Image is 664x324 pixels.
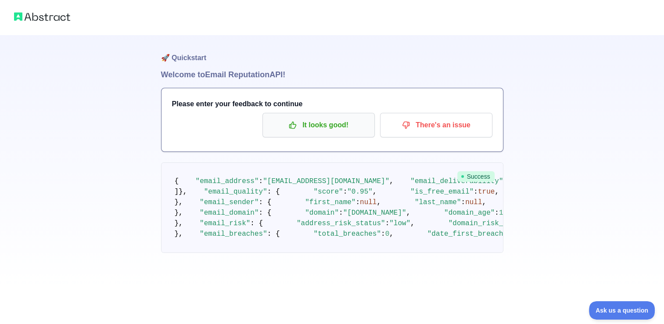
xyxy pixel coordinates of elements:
h3: Please enter your feedback to continue [172,99,492,109]
span: : [259,177,263,185]
span: : [339,209,343,217]
span: 10961 [499,209,520,217]
span: , [389,230,394,238]
span: , [482,198,486,206]
span: : [461,198,465,206]
span: "domain" [305,209,339,217]
img: Abstract logo [14,11,70,23]
iframe: Toggle Customer Support [589,301,655,320]
span: "email_address" [196,177,259,185]
span: "last_name" [415,198,461,206]
button: It looks good! [262,113,375,137]
span: "first_name" [305,198,355,206]
span: "[EMAIL_ADDRESS][DOMAIN_NAME]" [263,177,389,185]
span: "address_risk_status" [297,220,385,227]
span: "domain_age" [444,209,495,217]
span: "0.95" [347,188,373,196]
span: : { [250,220,263,227]
span: : { [259,198,272,206]
span: "email_domain" [200,209,258,217]
span: : [355,198,360,206]
span: : [474,188,478,196]
span: "date_first_breached" [427,230,516,238]
button: There's an issue [380,113,492,137]
span: 0 [385,230,390,238]
span: , [406,209,411,217]
span: , [373,188,377,196]
span: : { [267,188,280,196]
span: Success [457,171,495,182]
span: "low" [389,220,410,227]
span: : [381,230,385,238]
span: : [495,209,499,217]
span: "[DOMAIN_NAME]" [343,209,406,217]
span: "email_deliverability" [410,177,503,185]
span: null [360,198,377,206]
span: true [478,188,495,196]
span: { [175,177,179,185]
span: , [377,198,381,206]
span: : [385,220,390,227]
h1: 🚀 Quickstart [161,35,503,68]
span: : { [267,230,280,238]
span: "is_free_email" [410,188,474,196]
span: , [389,177,394,185]
span: : { [259,209,272,217]
span: "email_breaches" [200,230,267,238]
span: "email_risk" [200,220,250,227]
p: There's an issue [387,118,486,133]
h1: Welcome to Email Reputation API! [161,68,503,81]
span: "score" [313,188,343,196]
span: , [410,220,415,227]
span: "domain_risk_status" [449,220,533,227]
span: : [343,188,348,196]
span: "email_sender" [200,198,258,206]
p: It looks good! [269,118,368,133]
span: , [495,188,499,196]
span: "total_breaches" [313,230,381,238]
span: "email_quality" [204,188,267,196]
span: null [465,198,482,206]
